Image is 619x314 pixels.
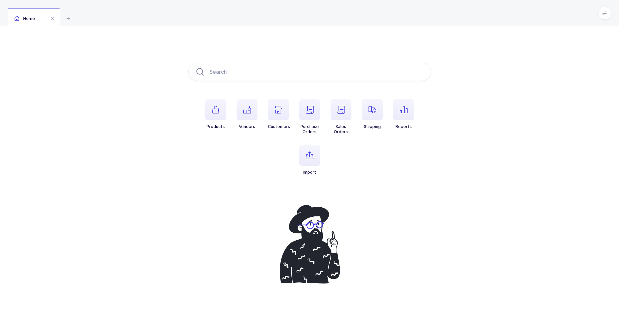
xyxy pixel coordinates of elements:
[205,99,226,129] button: Products
[299,99,320,134] button: PurchaseOrders
[331,99,351,134] button: SalesOrders
[299,145,320,175] button: Import
[188,63,431,81] input: Search
[273,201,346,287] img: pointing-up.svg
[362,99,383,129] button: Shipping
[393,99,414,129] button: Reports
[14,16,35,21] span: Home
[237,99,257,129] button: Vendors
[268,99,290,129] button: Customers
